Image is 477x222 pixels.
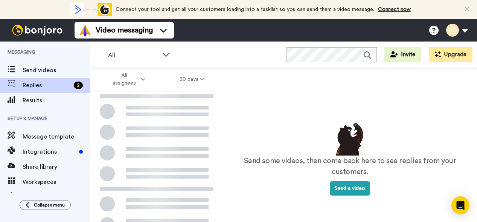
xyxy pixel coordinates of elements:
[79,24,91,36] img: vm-color.svg
[451,196,469,214] div: Open Intercom Messenger
[116,7,374,12] span: Connect your tool and get all your customers loading into a tasklist so you can send them a video...
[34,202,65,208] span: Collapse menu
[108,51,158,60] span: All
[384,47,421,62] button: Invite
[109,72,139,87] span: All assignees
[20,200,71,210] button: Collapse menu
[23,147,76,156] span: Integrations
[74,82,83,89] div: 2
[378,7,411,12] a: Connect now
[23,66,90,75] span: Send videos
[330,186,370,191] a: Send a video
[23,177,90,187] span: Workspaces
[163,72,222,86] button: 30 days
[23,162,90,171] span: Share library
[331,121,369,156] img: results-emptystates.png
[92,69,163,90] button: All assignees
[9,25,66,35] img: bj-logo-header-white.svg
[238,156,462,177] p: Send some videos, then come back here to see replies from your customers.
[429,47,472,62] button: Upgrade
[23,81,71,90] span: Replies
[23,96,90,105] span: Results
[96,25,153,35] span: Video messaging
[23,132,90,141] span: Message template
[330,181,370,196] button: Send a video
[70,3,112,16] div: animation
